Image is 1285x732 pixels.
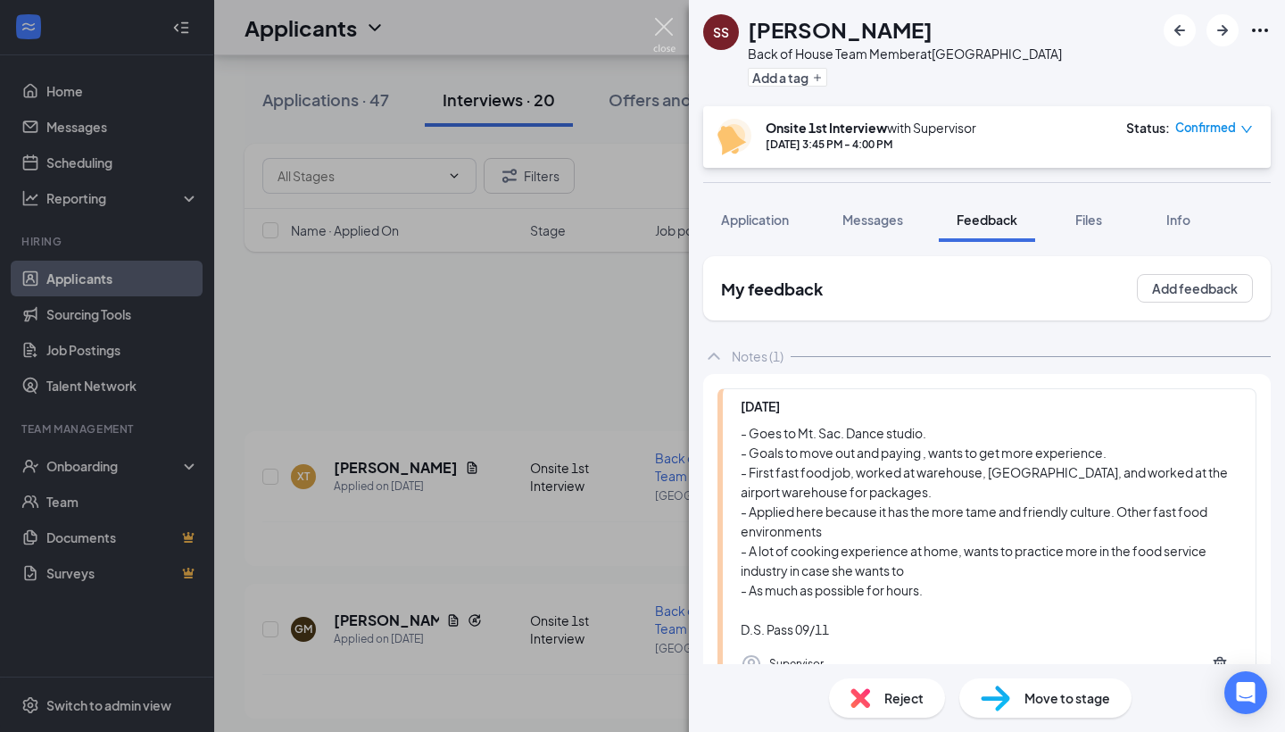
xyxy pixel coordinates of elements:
span: Messages [842,212,903,228]
b: Onsite 1st Interview [766,120,887,136]
button: Add feedback [1137,274,1253,303]
div: Status : [1126,119,1170,137]
span: down [1240,123,1253,136]
div: with Supervisor [766,119,976,137]
svg: Plus [812,72,823,83]
svg: Profile [741,653,762,675]
button: Trash [1202,646,1238,682]
button: ArrowRight [1206,14,1239,46]
div: [DATE] 3:45 PM - 4:00 PM [766,137,976,152]
svg: Trash [1211,655,1229,673]
div: Open Intercom Messenger [1224,671,1267,714]
div: Notes (1) [732,347,783,365]
span: Feedback [957,212,1017,228]
span: [DATE] [741,398,780,414]
h2: My feedback [721,278,823,300]
button: PlusAdd a tag [748,68,827,87]
svg: ArrowRight [1212,20,1233,41]
span: Confirmed [1175,119,1236,137]
span: Move to stage [1024,688,1110,708]
svg: ArrowLeftNew [1169,20,1190,41]
div: Back of House Team Member at [GEOGRAPHIC_DATA] [748,45,1062,62]
div: SS [713,23,729,41]
span: Info [1166,212,1190,228]
div: - Goes to Mt. Sac. Dance studio. - Goals to move out and paying , wants to get more experience. -... [741,423,1238,639]
svg: ChevronUp [703,345,725,367]
svg: Ellipses [1249,20,1271,41]
div: Supervisor [769,655,824,673]
button: ArrowLeftNew [1164,14,1196,46]
span: Files [1075,212,1102,228]
h1: [PERSON_NAME] [748,14,933,45]
span: Reject [884,688,924,708]
span: Application [721,212,789,228]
